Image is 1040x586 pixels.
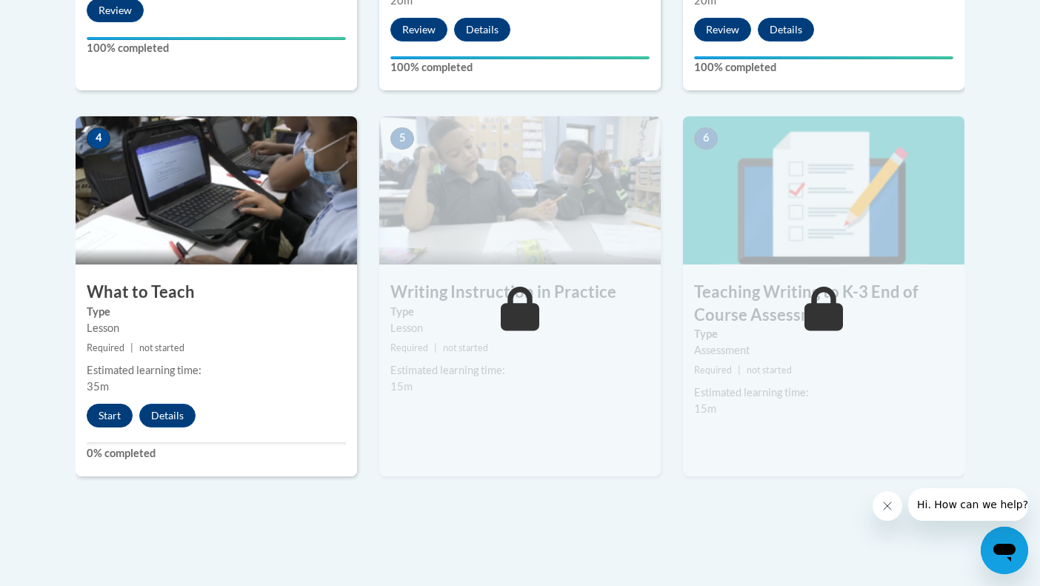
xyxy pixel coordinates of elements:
[87,40,346,56] label: 100% completed
[683,281,964,327] h3: Teaching Writing to K-3 End of Course Assessment
[981,527,1028,574] iframe: Button to launch messaging window
[694,326,953,342] label: Type
[390,320,650,336] div: Lesson
[390,18,447,41] button: Review
[434,342,437,353] span: |
[694,127,718,150] span: 6
[130,342,133,353] span: |
[694,364,732,376] span: Required
[694,59,953,76] label: 100% completed
[139,342,184,353] span: not started
[694,402,716,415] span: 15m
[379,281,661,304] h3: Writing Instruction in Practice
[738,364,741,376] span: |
[87,342,124,353] span: Required
[694,384,953,401] div: Estimated learning time:
[908,488,1028,521] iframe: Message from company
[87,380,109,393] span: 35m
[390,59,650,76] label: 100% completed
[390,380,413,393] span: 15m
[694,56,953,59] div: Your progress
[390,304,650,320] label: Type
[76,116,357,264] img: Course Image
[873,491,902,521] iframe: Close message
[139,404,196,427] button: Details
[76,281,357,304] h3: What to Teach
[747,364,792,376] span: not started
[87,304,346,320] label: Type
[758,18,814,41] button: Details
[87,320,346,336] div: Lesson
[87,445,346,462] label: 0% completed
[443,342,488,353] span: not started
[87,37,346,40] div: Your progress
[390,342,428,353] span: Required
[390,127,414,150] span: 5
[683,116,964,264] img: Course Image
[87,127,110,150] span: 4
[87,362,346,379] div: Estimated learning time:
[390,56,650,59] div: Your progress
[87,404,133,427] button: Start
[694,18,751,41] button: Review
[454,18,510,41] button: Details
[379,116,661,264] img: Course Image
[390,362,650,379] div: Estimated learning time:
[694,342,953,359] div: Assessment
